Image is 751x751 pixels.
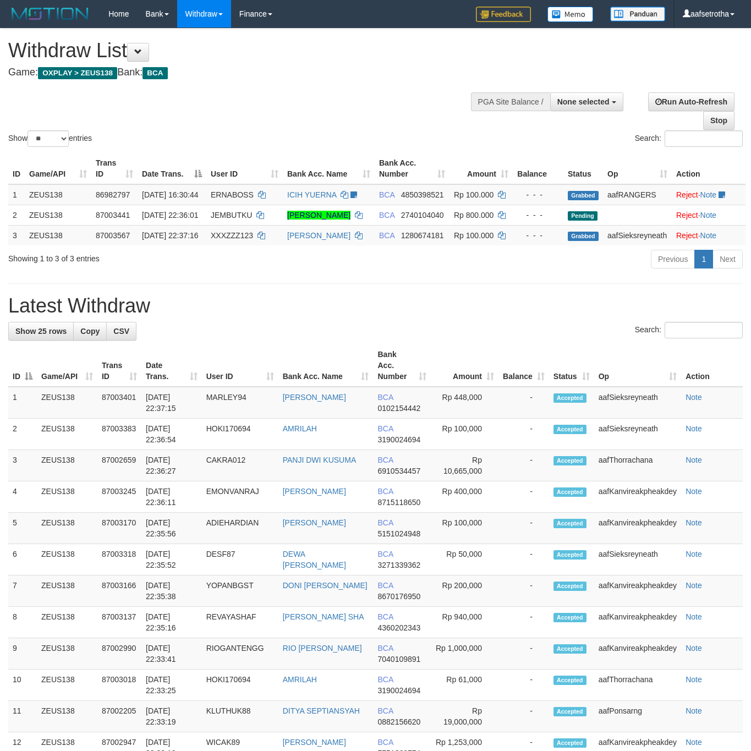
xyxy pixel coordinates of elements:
span: Rp 100.000 [454,231,494,240]
td: ZEUS138 [25,205,91,225]
label: Search: [635,130,743,147]
td: Rp 200,000 [431,575,498,607]
span: XXXZZZ123 [211,231,253,240]
span: Accepted [553,519,586,528]
td: aafThorrachana [594,450,681,481]
td: 5 [8,513,37,544]
a: Next [712,250,743,268]
span: BCA [377,581,393,590]
a: Note [686,644,702,653]
td: Rp 400,000 [431,481,498,513]
span: Copy 1280674181 to clipboard [401,231,444,240]
td: ZEUS138 [37,419,97,450]
td: 87003018 [97,670,141,701]
td: 2 [8,419,37,450]
a: DITYA SEPTIANSYAH [283,706,360,715]
span: BCA [379,190,394,199]
td: REVAYASHAF [202,607,278,638]
td: 6 [8,544,37,575]
a: RIO [PERSON_NAME] [283,644,362,653]
td: [DATE] 22:36:54 [141,419,202,450]
div: - - - [517,230,559,241]
a: [PERSON_NAME] [287,211,350,220]
td: Rp 19,000,000 [431,701,498,732]
div: - - - [517,189,559,200]
span: [DATE] 16:30:44 [142,190,198,199]
td: 4 [8,481,37,513]
td: aafRANGERS [603,184,672,205]
span: Accepted [553,613,586,622]
td: CAKRA012 [202,450,278,481]
td: Rp 100,000 [431,419,498,450]
div: - - - [517,210,559,221]
th: Op: activate to sort column ascending [594,344,681,387]
td: HOKI170694 [202,670,278,701]
td: ZEUS138 [37,701,97,732]
th: Game/API: activate to sort column ascending [37,344,97,387]
td: Rp 100,000 [431,513,498,544]
span: BCA [377,487,393,496]
td: · [672,225,745,245]
span: Copy 2740104040 to clipboard [401,211,444,220]
a: AMRILAH [283,424,317,433]
a: Note [686,424,702,433]
td: 87002990 [97,638,141,670]
span: 87003567 [96,231,130,240]
a: ICIH YUERNA [287,190,336,199]
img: MOTION_logo.png [8,6,92,22]
a: Reject [676,231,698,240]
td: 87003318 [97,544,141,575]
td: - [498,481,549,513]
td: 3 [8,450,37,481]
img: Button%20Memo.svg [547,7,594,22]
img: panduan.png [610,7,665,21]
td: Rp 50,000 [431,544,498,575]
span: Grabbed [568,232,599,241]
td: 87003401 [97,387,141,419]
td: aafSieksreyneath [594,544,681,575]
button: None selected [550,92,623,111]
th: Action [681,344,743,387]
span: Accepted [553,487,586,497]
td: ZEUS138 [37,670,97,701]
td: - [498,419,549,450]
td: 9 [8,638,37,670]
span: JEMBUTKU [211,211,252,220]
div: Showing 1 to 3 of 3 entries [8,249,305,264]
td: Rp 448,000 [431,387,498,419]
th: Bank Acc. Name: activate to sort column ascending [278,344,374,387]
a: [PERSON_NAME] [283,487,346,496]
a: PANJI DWI KUSUMA [283,456,357,464]
a: Run Auto-Refresh [648,92,734,111]
span: Rp 800.000 [454,211,494,220]
th: Balance [513,153,563,184]
td: - [498,607,549,638]
span: BCA [377,706,393,715]
span: Accepted [553,425,586,434]
a: [PERSON_NAME] [283,738,346,747]
th: Status: activate to sort column ascending [549,344,594,387]
td: aafSieksreyneath [603,225,672,245]
td: aafSieksreyneath [594,419,681,450]
td: RIOGANTENGG [202,638,278,670]
label: Search: [635,322,743,338]
td: [DATE] 22:33:25 [141,670,202,701]
span: BCA [377,612,393,621]
span: Accepted [553,550,586,560]
th: User ID: activate to sort column ascending [202,344,278,387]
td: [DATE] 22:36:27 [141,450,202,481]
td: 1 [8,387,37,419]
td: 87003383 [97,419,141,450]
a: 1 [694,250,713,268]
a: Note [700,211,717,220]
th: Date Trans.: activate to sort column ascending [141,344,202,387]
h1: Latest Withdraw [8,295,743,317]
span: BCA [377,644,393,653]
a: Note [686,550,702,558]
a: Copy [73,322,107,341]
td: 87003166 [97,575,141,607]
span: [DATE] 22:36:01 [142,211,198,220]
td: KLUTHUK88 [202,701,278,732]
a: CSV [106,322,136,341]
a: AMRILAH [283,675,317,684]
